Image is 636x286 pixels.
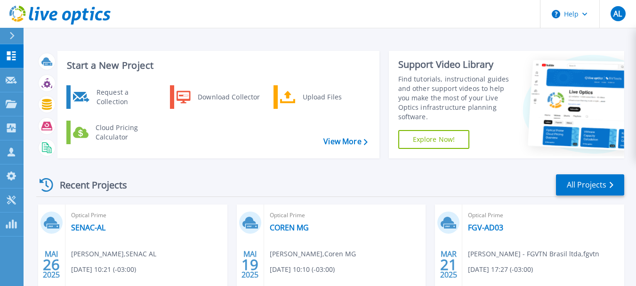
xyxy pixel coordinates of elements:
span: Optical Prime [270,210,420,221]
span: [DATE] 10:10 (-03:00) [270,264,335,275]
div: MAI 2025 [241,247,259,282]
span: 21 [440,261,457,269]
a: COREN MG [270,223,309,232]
span: [DATE] 10:21 (-03:00) [71,264,136,275]
a: Cloud Pricing Calculator [66,121,163,144]
div: Request a Collection [92,88,161,106]
h3: Start a New Project [67,60,367,71]
span: Optical Prime [468,210,619,221]
span: [PERSON_NAME] , Coren MG [270,249,356,259]
div: Cloud Pricing Calculator [91,123,161,142]
a: Explore Now! [398,130,470,149]
div: Recent Projects [36,173,140,196]
div: Support Video Library [398,58,515,71]
a: FGV-AD03 [468,223,503,232]
span: [PERSON_NAME] , SENAC AL [71,249,156,259]
span: 19 [242,261,258,269]
a: Upload Files [274,85,370,109]
a: All Projects [556,174,624,196]
div: Find tutorials, instructional guides and other support videos to help you make the most of your L... [398,74,515,122]
a: SENAC-AL [71,223,105,232]
a: Download Collector [170,85,266,109]
span: [DATE] 17:27 (-03:00) [468,264,533,275]
div: Download Collector [193,88,264,106]
span: Optical Prime [71,210,222,221]
div: MAR 2025 [440,247,458,282]
span: 26 [43,261,60,269]
span: AL [613,10,622,17]
span: [PERSON_NAME] - FGVTN Brasil ltda , fgvtn [468,249,599,259]
div: MAI 2025 [42,247,60,282]
a: Request a Collection [66,85,163,109]
div: Upload Files [298,88,368,106]
a: View More [323,137,367,146]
